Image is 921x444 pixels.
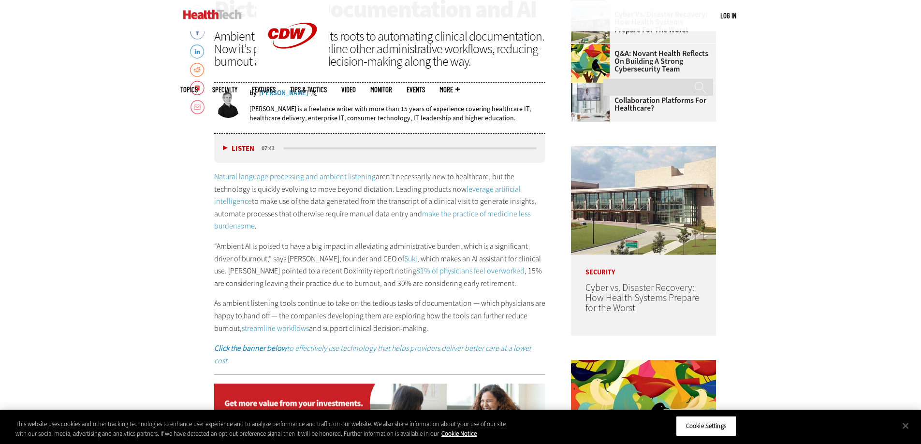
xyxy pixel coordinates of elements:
[214,343,287,353] strong: Click the banner below
[441,430,477,438] a: More information about your privacy
[214,240,546,289] p: “Ambient AI is poised to have a big impact in alleviating administrative burden, which is a signi...
[404,254,417,264] a: Suki
[290,86,327,93] a: Tips & Tactics
[223,145,254,152] button: Listen
[571,255,716,276] p: Security
[720,11,736,21] div: User menu
[214,297,546,334] p: As ambient listening tools continue to take on the tedious tasks of documentation — which physici...
[720,11,736,20] a: Log in
[214,384,546,441] img: ht-workflowoptimization-static-2024-na-desktop
[585,281,700,315] a: Cyber vs. Disaster Recovery: How Health Systems Prepare for the Worst
[895,415,916,436] button: Close
[571,146,716,255] img: University of Vermont Medical Center’s main campus
[676,416,736,436] button: Cookie Settings
[252,86,276,93] a: Features
[249,104,546,123] p: [PERSON_NAME] is a freelance writer with more than 15 years of experience covering healthcare IT,...
[214,343,531,366] a: Click the banner belowto effectively use technology that helps providers deliver better care at a...
[571,89,710,112] a: How Secure Are Modern Collaboration Platforms for Healthcare?
[571,83,610,122] img: care team speaks with physician over conference call
[214,172,376,182] a: Natural language processing and ambient listening
[407,86,425,93] a: Events
[242,323,309,333] a: streamline workflows
[214,343,531,366] em: to effectively use technology that helps providers deliver better care at a lower cost.
[214,171,546,232] p: aren’t necessarily new to healthcare, but the technology is quickly evolving to move beyond dicta...
[180,86,198,93] span: Topics
[15,419,507,438] div: This website uses cookies and other tracking technologies to enhance user experience and to analy...
[416,266,525,276] a: 81% of physicians feel overworked
[256,64,329,74] a: CDW
[341,86,356,93] a: Video
[571,83,614,91] a: care team speaks with physician over conference call
[183,10,242,19] img: Home
[439,86,460,93] span: More
[370,86,392,93] a: MonITor
[260,144,282,153] div: duration
[214,134,546,163] div: media player
[212,86,237,93] span: Specialty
